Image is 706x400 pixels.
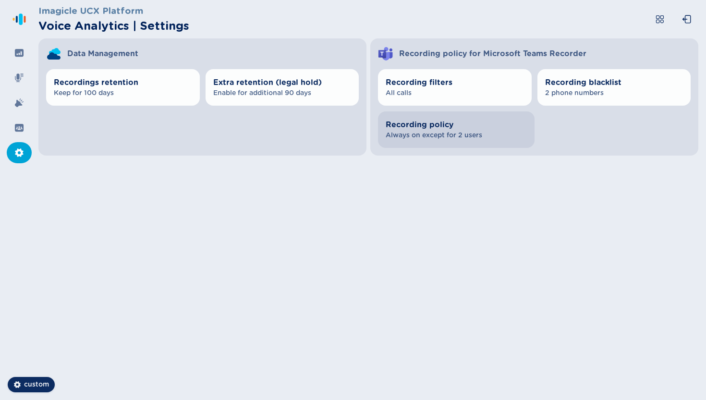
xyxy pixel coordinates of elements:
[7,92,32,113] div: Alarms
[38,17,189,35] h2: Voice Analytics | Settings
[386,77,524,88] span: Recording filters
[8,377,55,392] button: custom
[54,88,192,98] span: Keep for 100 days
[7,67,32,88] div: Recordings
[545,88,683,98] span: 2 phone numbers
[67,48,138,60] span: Data Management
[537,69,691,106] button: Recording blacklist2 phone numbers
[14,98,24,108] svg: alarm-filled
[14,48,24,58] svg: dashboard-filled
[14,73,24,83] svg: mic-fill
[38,4,189,17] h3: Imagicle UCX Platform
[7,142,32,163] div: Settings
[213,88,352,98] span: Enable for additional 90 days
[24,380,49,389] span: custom
[386,88,524,98] span: All calls
[14,123,24,133] svg: groups-filled
[386,131,527,140] span: Always on except for 2 users
[399,48,586,60] span: Recording policy for Microsoft Teams Recorder
[386,119,527,131] span: Recording policy
[213,77,352,88] span: Extra retention (legal hold)
[46,69,200,106] button: Recordings retentionKeep for 100 days
[7,117,32,138] div: Groups
[54,77,192,88] span: Recordings retention
[378,69,532,106] button: Recording filtersAll calls
[682,14,692,24] svg: box-arrow-left
[206,69,359,106] button: Extra retention (legal hold)Enable for additional 90 days
[7,42,32,63] div: Dashboard
[545,77,683,88] span: Recording blacklist
[378,111,535,148] button: Recording policyAlways on except for 2 users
